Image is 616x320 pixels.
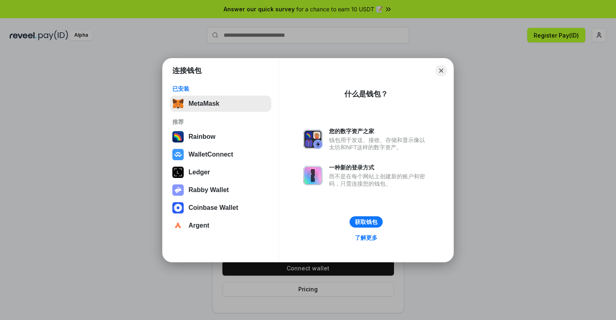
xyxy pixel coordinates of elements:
div: Rainbow [189,133,216,140]
div: 获取钱包 [355,218,377,226]
a: 了解更多 [350,232,382,243]
button: Rabby Wallet [170,182,271,198]
img: svg+xml,%3Csvg%20width%3D%2228%22%20height%3D%2228%22%20viewBox%3D%220%200%2028%2028%22%20fill%3D... [172,202,184,213]
img: svg+xml,%3Csvg%20width%3D%2228%22%20height%3D%2228%22%20viewBox%3D%220%200%2028%2028%22%20fill%3D... [172,220,184,231]
img: svg+xml,%3Csvg%20xmlns%3D%22http%3A%2F%2Fwww.w3.org%2F2000%2Fsvg%22%20fill%3D%22none%22%20viewBox... [303,166,323,185]
button: 获取钱包 [350,216,383,228]
img: svg+xml,%3Csvg%20fill%3D%22none%22%20height%3D%2233%22%20viewBox%3D%220%200%2035%2033%22%20width%... [172,98,184,109]
img: svg+xml,%3Csvg%20width%3D%22120%22%20height%3D%22120%22%20viewBox%3D%220%200%20120%20120%22%20fil... [172,131,184,142]
div: MetaMask [189,100,219,107]
h1: 连接钱包 [172,66,201,75]
div: 已安装 [172,85,269,92]
div: 您的数字资产之家 [329,128,429,135]
div: Coinbase Wallet [189,204,238,211]
button: Argent [170,218,271,234]
div: WalletConnect [189,151,233,158]
div: 钱包用于发送、接收、存储和显示像以太坊和NFT这样的数字资产。 [329,136,429,151]
img: svg+xml,%3Csvg%20xmlns%3D%22http%3A%2F%2Fwww.w3.org%2F2000%2Fsvg%22%20fill%3D%22none%22%20viewBox... [172,184,184,196]
div: 什么是钱包？ [344,89,388,99]
div: Argent [189,222,210,229]
img: svg+xml,%3Csvg%20xmlns%3D%22http%3A%2F%2Fwww.w3.org%2F2000%2Fsvg%22%20fill%3D%22none%22%20viewBox... [303,130,323,149]
div: 推荐 [172,118,269,125]
div: Ledger [189,169,210,176]
button: Rainbow [170,129,271,145]
button: Coinbase Wallet [170,200,271,216]
button: Close [436,65,447,76]
button: WalletConnect [170,146,271,163]
div: 一种新的登录方式 [329,164,429,171]
button: MetaMask [170,96,271,112]
div: 而不是在每个网站上创建新的账户和密码，只需连接您的钱包。 [329,173,429,187]
button: Ledger [170,164,271,180]
div: Rabby Wallet [189,186,229,194]
div: 了解更多 [355,234,377,241]
img: svg+xml,%3Csvg%20xmlns%3D%22http%3A%2F%2Fwww.w3.org%2F2000%2Fsvg%22%20width%3D%2228%22%20height%3... [172,167,184,178]
img: svg+xml,%3Csvg%20width%3D%2228%22%20height%3D%2228%22%20viewBox%3D%220%200%2028%2028%22%20fill%3D... [172,149,184,160]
